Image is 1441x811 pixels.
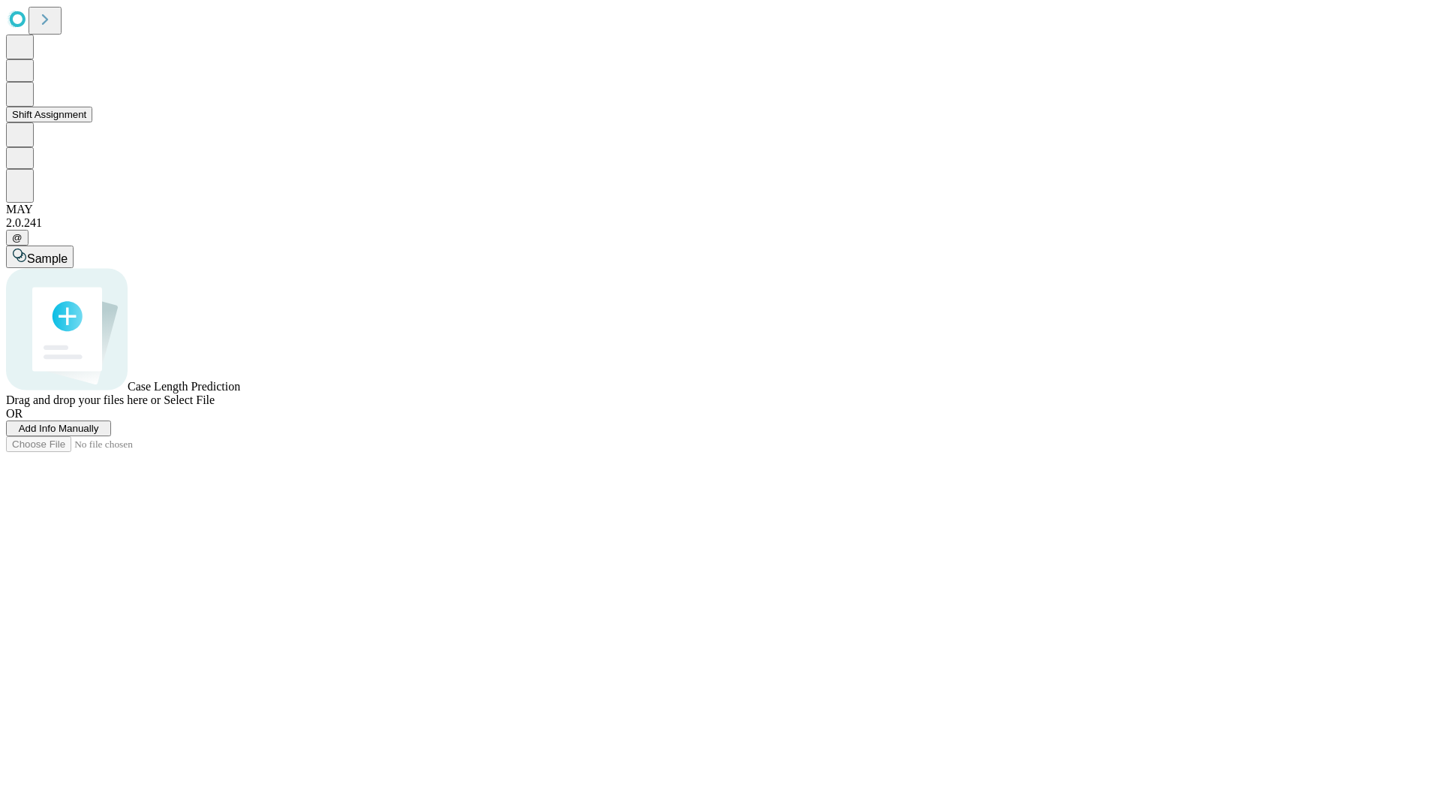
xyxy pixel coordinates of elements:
[6,407,23,420] span: OR
[6,421,111,436] button: Add Info Manually
[6,393,161,406] span: Drag and drop your files here or
[6,107,92,122] button: Shift Assignment
[6,203,1435,216] div: MAY
[19,423,99,434] span: Add Info Manually
[164,393,215,406] span: Select File
[27,252,68,265] span: Sample
[6,216,1435,230] div: 2.0.241
[128,380,240,393] span: Case Length Prediction
[6,246,74,268] button: Sample
[12,232,23,243] span: @
[6,230,29,246] button: @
